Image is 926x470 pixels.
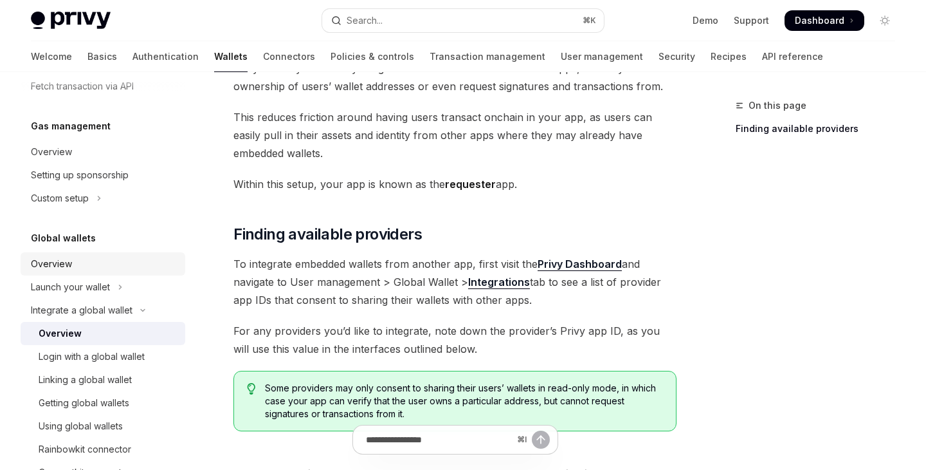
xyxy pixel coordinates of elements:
[39,395,129,411] div: Getting global wallets
[21,164,185,187] a: Setting up sponsorship
[21,276,185,299] button: Toggle Launch your wallet section
[347,13,383,28] div: Search...
[263,41,315,72] a: Connectors
[366,426,512,454] input: Ask a question...
[21,438,185,461] a: Rainbowkit connector
[762,41,823,72] a: API reference
[233,59,676,95] span: Privy allows you to easily integrate embedded wallets from other apps, to verify ownership of use...
[734,14,769,27] a: Support
[749,98,806,113] span: On this page
[538,258,622,270] strong: Privy Dashboard
[39,349,145,364] div: Login with a global wallet
[21,391,185,415] a: Getting global wallets
[21,299,185,322] button: Toggle Integrate a global wallet section
[31,144,72,160] div: Overview
[31,167,129,183] div: Setting up sponsorship
[31,118,111,134] h5: Gas management
[21,140,185,164] a: Overview
[658,41,695,72] a: Security
[132,41,199,72] a: Authentication
[21,187,185,210] button: Toggle Custom setup section
[233,175,676,193] span: Within this setup, your app is known as the app.
[468,276,530,288] strong: Integrations
[31,230,96,246] h5: Global wallets
[31,41,72,72] a: Welcome
[247,383,256,395] svg: Tip
[31,256,72,272] div: Overview
[31,12,111,30] img: light logo
[39,442,131,457] div: Rainbowkit connector
[265,382,663,420] span: Some providers may only consent to sharing their users’ wallets in read-only mode, in which case ...
[233,255,676,309] span: To integrate embedded wallets from another app, first visit the and navigate to User management >...
[233,108,676,162] span: This reduces friction around having users transact onchain in your app, as users can easily pull ...
[39,418,123,434] div: Using global wallets
[322,9,603,32] button: Open search
[39,372,132,388] div: Linking a global wallet
[331,41,414,72] a: Policies & controls
[532,431,550,449] button: Send message
[785,10,864,31] a: Dashboard
[445,178,496,191] strong: requester
[561,41,643,72] a: User management
[39,326,82,341] div: Overview
[736,118,905,139] a: Finding available providers
[430,41,545,72] a: Transaction management
[21,252,185,276] a: Overview
[31,303,132,318] div: Integrate a global wallet
[875,10,895,31] button: Toggle dark mode
[31,279,110,295] div: Launch your wallet
[31,191,89,206] div: Custom setup
[233,224,422,245] span: Finding available providers
[795,14,844,27] span: Dashboard
[21,415,185,438] a: Using global wallets
[538,258,622,271] a: Privy Dashboard
[711,41,747,72] a: Recipes
[693,14,718,27] a: Demo
[21,322,185,345] a: Overview
[87,41,117,72] a: Basics
[468,276,530,289] a: Integrations
[21,345,185,368] a: Login with a global wallet
[214,41,248,72] a: Wallets
[21,368,185,391] a: Linking a global wallet
[583,15,596,26] span: ⌘ K
[233,322,676,358] span: For any providers you’d like to integrate, note down the provider’s Privy app ID, as you will use...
